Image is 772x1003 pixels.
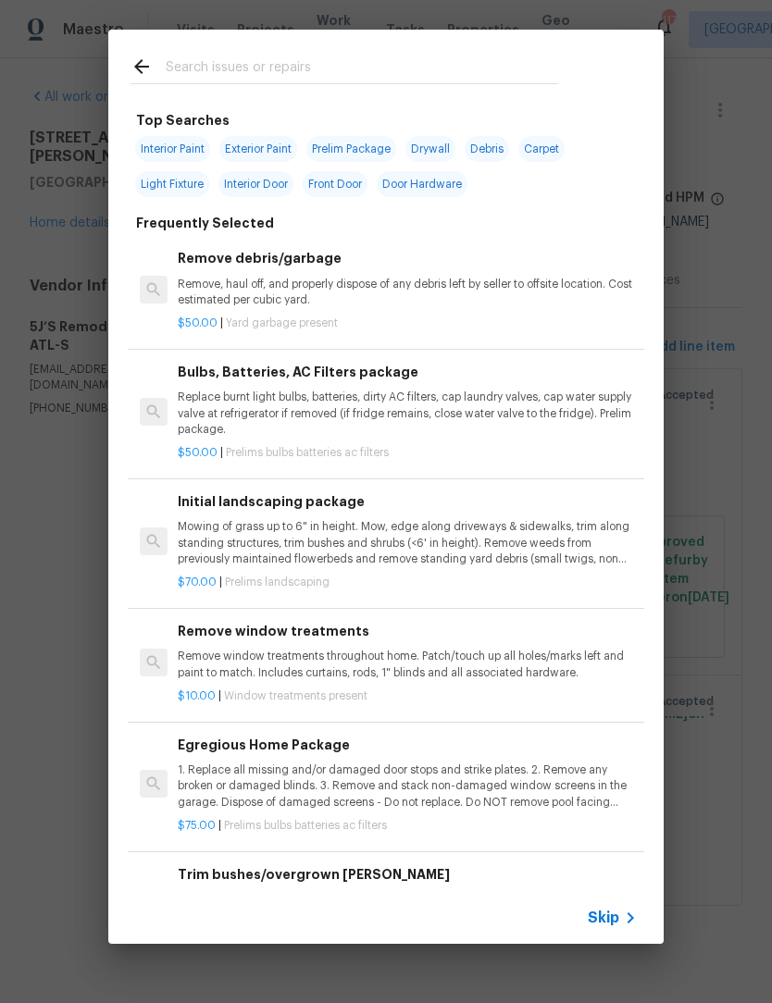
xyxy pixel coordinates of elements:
p: Remove, haul off, and properly dispose of any debris left by seller to offsite location. Cost est... [178,277,637,308]
span: Interior Paint [135,136,210,162]
span: Prelim Package [306,136,396,162]
span: Door Hardware [377,171,467,197]
span: $50.00 [178,317,218,328]
h6: Egregious Home Package [178,735,637,755]
p: Mowing of grass up to 6" in height. Mow, edge along driveways & sidewalks, trim along standing st... [178,519,637,566]
span: $10.00 [178,690,216,701]
span: Prelims landscaping [225,576,330,588]
p: | [178,818,637,834]
span: Window treatments present [224,690,367,701]
span: $75.00 [178,820,216,831]
p: | [178,445,637,461]
h6: Remove window treatments [178,621,637,641]
span: Carpet [518,136,565,162]
h6: Bulbs, Batteries, AC Filters package [178,362,637,382]
span: Light Fixture [135,171,209,197]
h6: Remove debris/garbage [178,248,637,268]
span: $50.00 [178,447,218,458]
span: Interior Door [218,171,293,197]
span: Exterior Paint [219,136,297,162]
span: Front Door [303,171,367,197]
span: Debris [465,136,509,162]
h6: Frequently Selected [136,213,274,233]
h6: Top Searches [136,110,230,130]
p: | [178,575,637,590]
span: $70.00 [178,576,217,588]
span: Yard garbage present [226,317,338,328]
p: 1. Replace all missing and/or damaged door stops and strike plates. 2. Remove any broken or damag... [178,762,637,810]
span: Prelims bulbs batteries ac filters [224,820,387,831]
h6: Trim bushes/overgrown [PERSON_NAME] [178,864,637,885]
p: | [178,688,637,704]
span: Skip [588,909,619,927]
span: Prelims bulbs batteries ac filters [226,447,389,458]
p: Replace burnt light bulbs, batteries, dirty AC filters, cap laundry valves, cap water supply valv... [178,390,637,437]
input: Search issues or repairs [166,56,558,83]
p: | [178,316,637,331]
p: Remove window treatments throughout home. Patch/touch up all holes/marks left and paint to match.... [178,649,637,680]
h6: Initial landscaping package [178,491,637,512]
span: Drywall [405,136,455,162]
